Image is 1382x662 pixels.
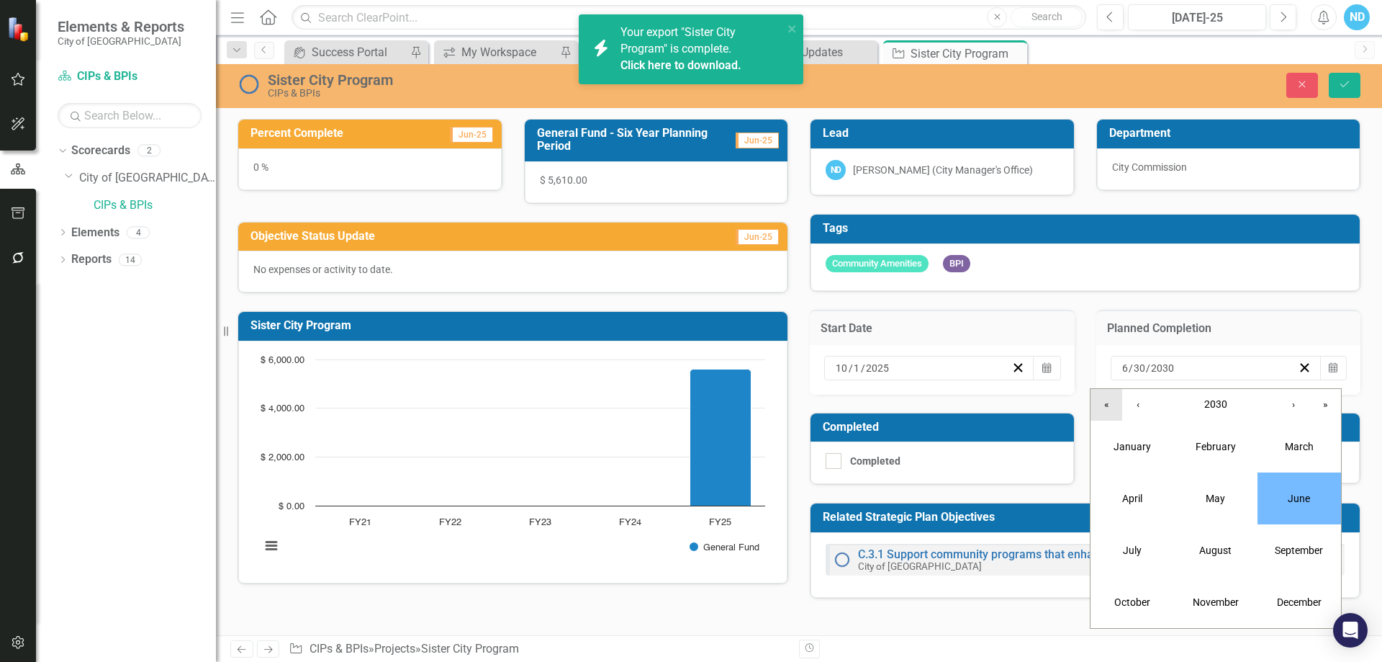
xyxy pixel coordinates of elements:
[1257,524,1341,576] button: September 2030
[238,73,261,96] img: Not Started
[349,518,371,527] text: FY21
[1090,389,1122,421] button: «
[450,127,493,143] span: Jun-25
[1174,524,1257,576] button: August 2030
[1146,362,1150,375] span: /
[823,222,1352,235] h3: Tags
[253,352,772,568] svg: Interactive chart
[858,560,982,572] small: City of [GEOGRAPHIC_DATA]
[253,262,772,277] p: No expenses or activity to date.
[71,225,119,241] a: Elements
[1257,576,1341,628] button: December 2030
[279,502,304,511] text: $ 0.00
[1090,421,1174,473] button: January 2030
[1109,127,1353,140] h3: Department
[1199,545,1232,556] abbr: August 2030
[1090,473,1174,524] button: April 2030
[1128,4,1266,30] button: [DATE]-25
[312,43,407,61] div: Success Portal
[439,518,461,527] text: FY22
[261,356,304,365] text: $ 6,000.00
[1333,613,1368,648] div: Open Intercom Messenger
[943,255,970,273] span: BPI
[1121,361,1129,375] input: mm
[1288,493,1310,504] abbr: June 2030
[292,5,1086,30] input: Search ClearPoint...
[826,255,929,273] span: Community Amenities
[1031,11,1062,22] span: Search
[1090,524,1174,576] button: July 2030
[1174,473,1257,524] button: May 2030
[1285,441,1314,452] abbr: March 2030
[858,547,1292,561] a: C.3.1 Support community programs that enhance the city’s Scottish cultural heritage
[261,536,281,556] button: View chart menu, Chart
[1122,493,1142,504] abbr: April 2030
[787,20,798,37] button: close
[1133,361,1146,375] input: dd
[1090,576,1174,628] button: October 2030
[1257,421,1341,473] button: March 2030
[1196,441,1236,452] abbr: February 2030
[620,25,780,74] span: Your export "Sister City Program" is complete.
[289,641,788,658] div: » »
[79,170,216,187] a: City of [GEOGRAPHIC_DATA]
[821,322,1064,335] h3: Start Date
[1174,421,1257,473] button: February 2030
[1122,389,1154,421] button: ‹
[540,174,587,186] span: $ 5,610.00
[238,148,502,190] div: 0 %
[461,43,556,61] div: My Workspace
[250,319,780,332] h3: Sister City Program
[71,143,130,159] a: Scorecards
[250,127,415,140] h3: Percent Complete
[421,642,519,656] div: Sister City Program
[374,642,415,656] a: Projects
[127,226,150,238] div: 4
[861,362,865,375] span: /
[1123,545,1142,556] abbr: July 2030
[823,421,1067,434] h3: Completed
[119,254,142,266] div: 14
[1204,398,1227,410] span: 2030
[620,58,741,72] a: Click here to download.
[849,362,853,375] span: /
[690,542,759,553] button: Show General Fund
[709,518,731,527] text: FY25
[619,518,641,527] text: FY24
[1278,389,1309,421] button: ›
[261,453,304,462] text: $ 2,000.00
[823,127,1067,140] h3: Lead
[537,127,736,152] h3: General Fund - Six Year Planning Period
[761,43,874,61] div: CIP BIP Updates
[58,35,184,47] small: City of [GEOGRAPHIC_DATA]
[1114,441,1151,452] abbr: January 2030
[1114,596,1150,608] abbr: October 2030
[268,72,867,88] div: Sister City Program
[288,43,407,61] a: Success Portal
[1154,389,1278,421] button: 2030
[1193,596,1239,608] abbr: November 2030
[7,16,32,41] img: ClearPoint Strategy
[529,518,551,527] text: FY23
[310,642,369,656] a: CIPs & BPIs
[823,511,1352,524] h3: Related Strategic Plan Objectives
[1257,473,1341,524] button: June 2030
[1309,389,1341,421] button: »
[1275,545,1323,556] abbr: September 2030
[1277,596,1322,608] abbr: December 2030
[736,229,779,245] span: Jun-25
[71,251,112,268] a: Reports
[137,145,161,157] div: 2
[1344,4,1370,30] div: ND
[250,230,641,243] h3: Objective Status Update
[58,103,202,128] input: Search Below...
[438,43,556,61] a: My Workspace
[736,133,779,148] span: Jun-25
[911,45,1024,63] div: Sister City Program
[1129,362,1133,375] span: /
[1133,9,1261,27] div: [DATE]-25
[58,18,184,35] span: Elements & Reports
[1150,361,1175,375] input: yyyy
[1174,576,1257,628] button: November 2030
[58,68,202,85] a: CIPs & BPIs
